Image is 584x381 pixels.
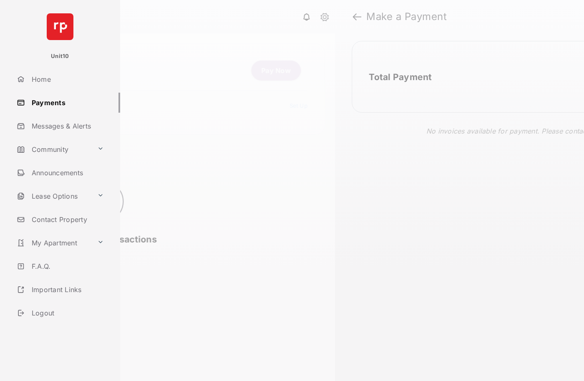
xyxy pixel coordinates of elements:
[13,209,120,230] a: Contact Property
[13,303,120,323] a: Logout
[13,69,120,89] a: Home
[51,52,69,61] p: Unit10
[13,233,94,253] a: My Apartment
[13,280,107,300] a: Important Links
[13,139,94,159] a: Community
[49,234,157,245] span: Looking for transactions
[369,72,432,82] h2: Total Payment
[13,186,94,206] a: Lease Options
[13,163,120,183] a: Announcements
[366,12,447,22] strong: Make a Payment
[47,13,73,40] img: svg+xml;base64,PHN2ZyB4bWxucz0iaHR0cDovL3d3dy53My5vcmcvMjAwMC9zdmciIHdpZHRoPSI2NCIgaGVpZ2h0PSI2NC...
[13,93,120,113] a: Payments
[13,116,120,136] a: Messages & Alerts
[13,256,120,276] a: F.A.Q.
